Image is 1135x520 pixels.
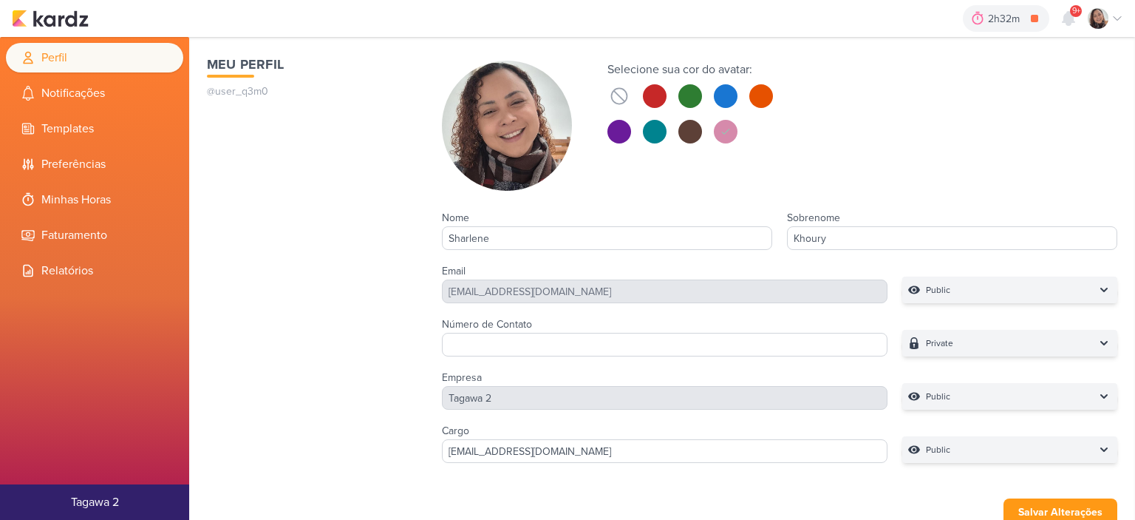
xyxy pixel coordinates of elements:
li: Preferências [6,149,183,179]
li: Relatórios [6,256,183,286]
label: Nome [442,212,469,224]
span: 9+ [1072,5,1080,17]
li: Faturamento [6,220,183,250]
p: Public [926,283,950,297]
h1: Meu Perfil [207,55,412,75]
img: kardz.app [12,10,89,27]
div: Selecione sua cor do avatar: [607,61,773,78]
li: Minhas Horas [6,185,183,215]
label: Número de Contato [442,318,532,331]
img: Sharlene Khoury [1088,8,1108,29]
div: [EMAIL_ADDRESS][DOMAIN_NAME] [442,280,887,303]
button: Public [902,277,1117,303]
div: 2h32m [988,11,1024,27]
p: Private [926,336,953,351]
p: Public [926,389,950,404]
p: @user_q3m0 [207,84,412,99]
label: Empresa [442,371,482,384]
img: Sharlene Khoury [442,61,572,191]
label: Email [442,265,466,277]
li: Templates [6,114,183,143]
button: Private [902,330,1117,357]
p: Public [926,442,950,457]
label: Cargo [442,425,469,437]
li: Perfil [6,43,183,72]
label: Sobrenome [787,212,840,224]
button: Public [902,436,1117,463]
button: Public [902,383,1117,410]
li: Notificações [6,78,183,108]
